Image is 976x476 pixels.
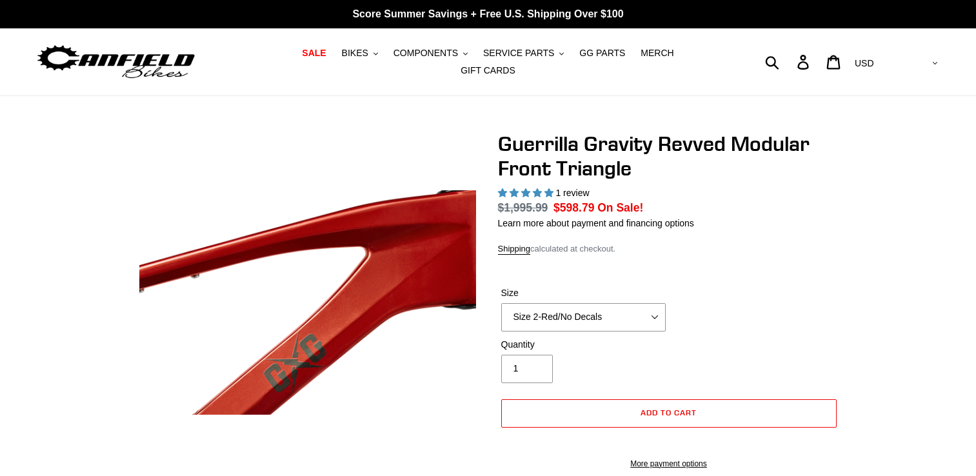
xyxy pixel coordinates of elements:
label: Quantity [501,338,666,352]
span: COMPONENTS [393,48,458,59]
div: calculated at checkout. [498,243,840,255]
button: BIKES [335,45,384,62]
span: SERVICE PARTS [483,48,554,59]
span: Add to cart [641,408,697,417]
input: Search [772,48,805,76]
button: Add to cart [501,399,837,428]
span: SALE [302,48,326,59]
s: $1,995.99 [498,201,548,214]
img: Canfield Bikes [35,42,197,83]
span: GG PARTS [579,48,625,59]
a: Learn more about payment and financing options [498,218,694,228]
a: SALE [295,45,332,62]
a: GIFT CARDS [454,62,522,79]
span: BIKES [342,48,368,59]
a: More payment options [501,458,837,470]
label: Size [501,286,666,300]
a: Shipping [498,244,531,255]
span: On Sale! [597,199,643,216]
button: COMPONENTS [387,45,474,62]
a: GG PARTS [573,45,632,62]
span: 1 review [555,188,589,198]
span: GIFT CARDS [461,65,515,76]
span: 5.00 stars [498,188,556,198]
span: MERCH [641,48,673,59]
button: SERVICE PARTS [477,45,570,62]
a: MERCH [634,45,680,62]
span: $598.79 [553,201,594,214]
h1: Guerrilla Gravity Revved Modular Front Triangle [498,132,840,181]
